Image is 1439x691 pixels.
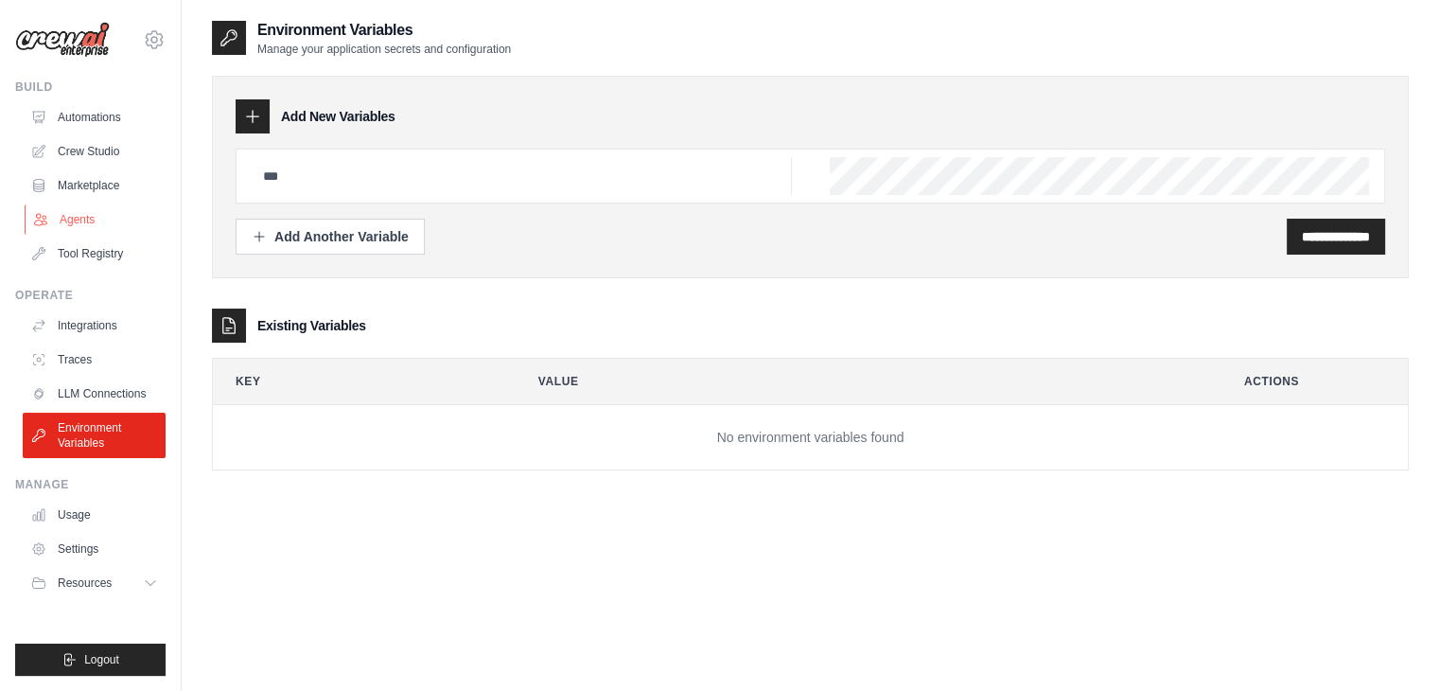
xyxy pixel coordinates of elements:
[23,413,166,458] a: Environment Variables
[257,316,366,335] h3: Existing Variables
[257,19,511,42] h2: Environment Variables
[23,568,166,598] button: Resources
[25,204,167,235] a: Agents
[213,359,500,404] th: Key
[23,379,166,409] a: LLM Connections
[15,288,166,303] div: Operate
[23,136,166,167] a: Crew Studio
[236,219,425,255] button: Add Another Variable
[23,310,166,341] a: Integrations
[213,405,1408,470] td: No environment variables found
[1221,359,1408,404] th: Actions
[23,170,166,201] a: Marketplace
[23,239,166,269] a: Tool Registry
[257,42,511,57] p: Manage your application secrets and configuration
[15,477,166,492] div: Manage
[23,534,166,564] a: Settings
[23,345,166,375] a: Traces
[15,22,110,58] img: Logo
[23,102,166,133] a: Automations
[84,652,119,667] span: Logout
[15,80,166,95] div: Build
[58,576,112,591] span: Resources
[23,500,166,530] a: Usage
[15,644,166,676] button: Logout
[281,107,395,126] h3: Add New Variables
[516,359,1206,404] th: Value
[252,227,409,246] div: Add Another Variable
